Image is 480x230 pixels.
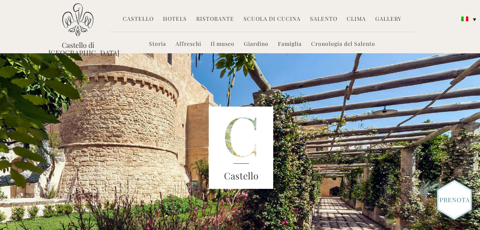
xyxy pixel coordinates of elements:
img: Italiano [461,16,468,21]
a: Castello [123,15,154,24]
a: Gallery [375,15,401,24]
a: Il museo [211,40,235,49]
a: Storia [149,40,166,49]
a: Hotels [163,15,187,24]
a: Salento [310,15,337,24]
a: Scuola di Cucina [244,15,301,24]
a: Cronologia del Salento [311,40,375,49]
img: Castello di Ugento [62,3,93,36]
h3: Castello [209,169,274,183]
img: Book_Button_Italian.png [437,179,472,220]
a: Affreschi [176,40,201,49]
a: Giardino [244,40,269,49]
a: Famiglia [278,40,302,49]
a: Ristorante [196,15,234,24]
img: castle-letter.png [209,107,274,189]
a: Castello di [GEOGRAPHIC_DATA] [48,41,107,57]
a: Clima [347,15,366,24]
